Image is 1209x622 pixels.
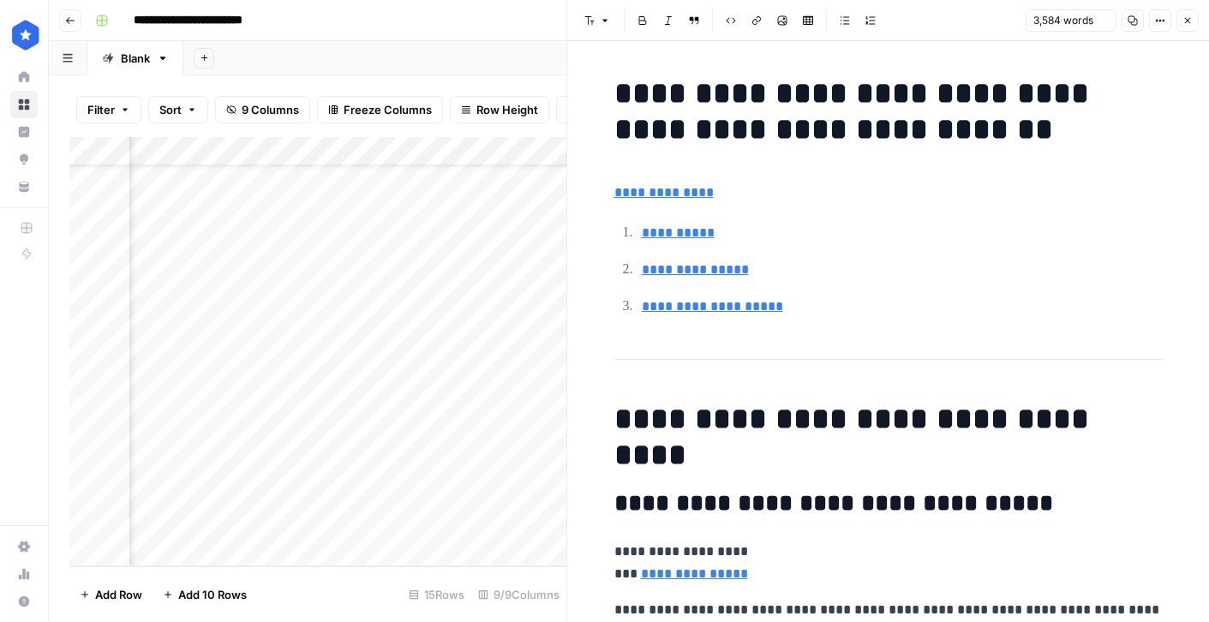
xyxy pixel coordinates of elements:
img: ConsumerAffairs Logo [10,20,41,51]
button: Filter [76,96,141,123]
span: 9 Columns [242,101,299,118]
a: Insights [10,118,38,146]
a: Blank [87,41,183,75]
span: Filter [87,101,115,118]
button: 9 Columns [215,96,310,123]
button: Row Height [450,96,549,123]
button: Add Row [69,581,153,608]
button: Help + Support [10,588,38,615]
span: 3,584 words [1033,13,1093,28]
span: Freeze Columns [344,101,432,118]
span: Row Height [476,101,538,118]
a: Home [10,63,38,91]
a: Settings [10,533,38,560]
a: Opportunities [10,146,38,173]
a: Usage [10,560,38,588]
span: Sort [159,101,182,118]
button: Workspace: ConsumerAffairs [10,14,38,57]
span: Add Row [95,586,142,603]
button: Add 10 Rows [153,581,257,608]
button: 3,584 words [1026,9,1116,32]
div: Blank [121,50,150,67]
div: 15 Rows [402,581,471,608]
a: Your Data [10,173,38,200]
span: Add 10 Rows [178,586,247,603]
button: Sort [148,96,208,123]
a: Browse [10,91,38,118]
button: Freeze Columns [317,96,443,123]
div: 9/9 Columns [471,581,566,608]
